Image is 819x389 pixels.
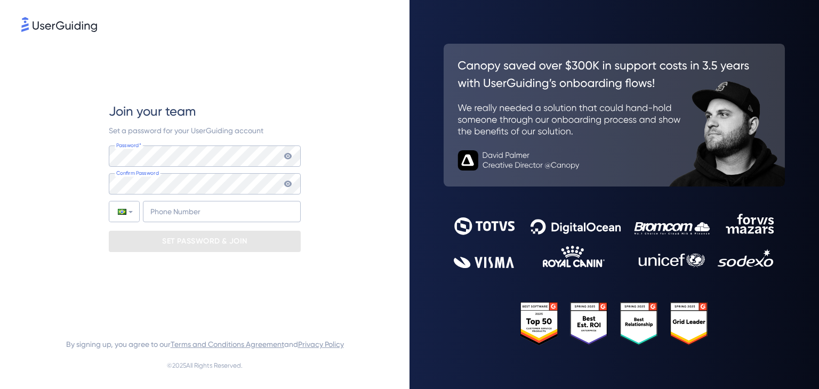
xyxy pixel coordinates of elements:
[109,126,263,135] span: Set a password for your UserGuiding account
[520,302,708,345] img: 25303e33045975176eb484905ab012ff.svg
[454,214,775,268] img: 9302ce2ac39453076f5bc0f2f2ca889b.svg
[171,340,284,349] a: Terms and Conditions Agreement
[109,103,196,120] span: Join your team
[162,233,247,250] p: SET PASSWORD & JOIN
[21,17,97,32] img: 8faab4ba6bc7696a72372aa768b0286c.svg
[143,201,301,222] input: Phone Number
[109,201,139,222] div: Brazil: + 55
[444,44,785,187] img: 26c0aa7c25a843aed4baddd2b5e0fa68.svg
[298,340,344,349] a: Privacy Policy
[66,338,344,351] span: By signing up, you agree to our and
[167,359,243,372] span: © 2025 All Rights Reserved.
